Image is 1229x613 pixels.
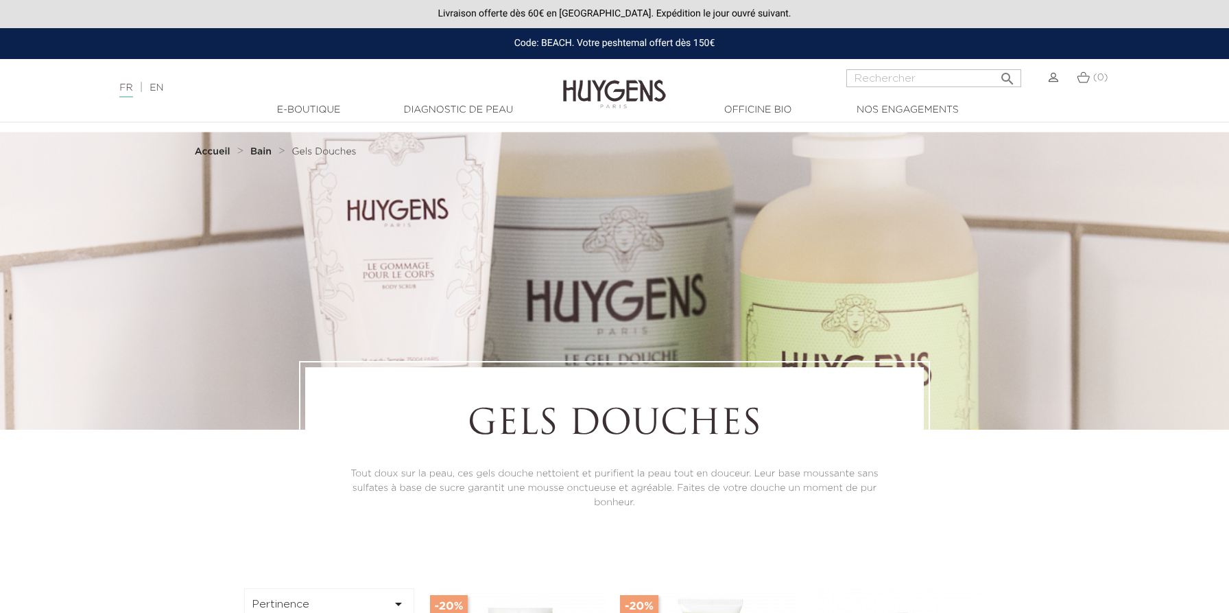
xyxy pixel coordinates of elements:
[689,103,826,117] a: Officine Bio
[839,103,976,117] a: Nos engagements
[195,146,233,157] a: Accueil
[390,103,527,117] a: Diagnostic de peau
[250,146,275,157] a: Bain
[563,58,666,111] img: Huygens
[292,147,357,157] span: Gels Douches
[390,596,407,612] i: 
[343,405,886,446] h1: Gels Douches
[846,69,1021,87] input: Rechercher
[150,83,163,93] a: EN
[250,147,272,157] strong: Bain
[195,147,230,157] strong: Accueil
[1093,73,1108,82] span: (0)
[112,80,501,96] div: |
[292,146,357,157] a: Gels Douches
[343,467,886,510] p: Tout doux sur la peau, ces gels douche nettoient et purifient la peau tout en douceur. Leur base ...
[119,83,132,97] a: FR
[240,103,377,117] a: E-Boutique
[995,65,1020,84] button: 
[999,67,1016,83] i: 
